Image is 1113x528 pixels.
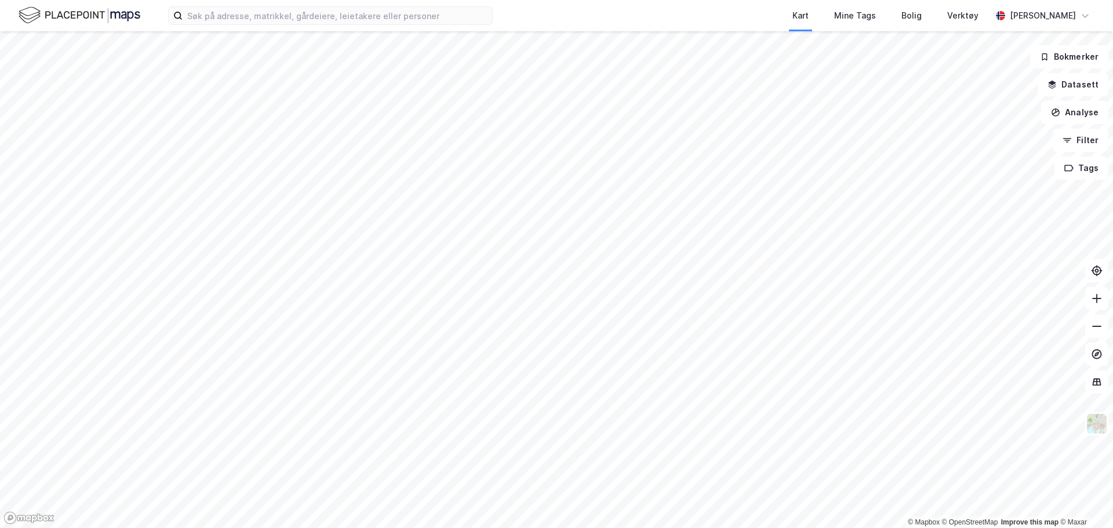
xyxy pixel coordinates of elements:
[942,518,998,526] a: OpenStreetMap
[908,518,940,526] a: Mapbox
[834,9,876,23] div: Mine Tags
[1053,129,1108,152] button: Filter
[1054,156,1108,180] button: Tags
[792,9,809,23] div: Kart
[1001,518,1059,526] a: Improve this map
[1086,413,1108,435] img: Z
[1038,73,1108,96] button: Datasett
[183,7,492,24] input: Søk på adresse, matrikkel, gårdeiere, leietakere eller personer
[1041,101,1108,124] button: Analyse
[1055,472,1113,528] iframe: Chat Widget
[901,9,922,23] div: Bolig
[947,9,979,23] div: Verktøy
[3,511,54,525] a: Mapbox homepage
[1030,45,1108,68] button: Bokmerker
[1010,9,1076,23] div: [PERSON_NAME]
[19,5,140,26] img: logo.f888ab2527a4732fd821a326f86c7f29.svg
